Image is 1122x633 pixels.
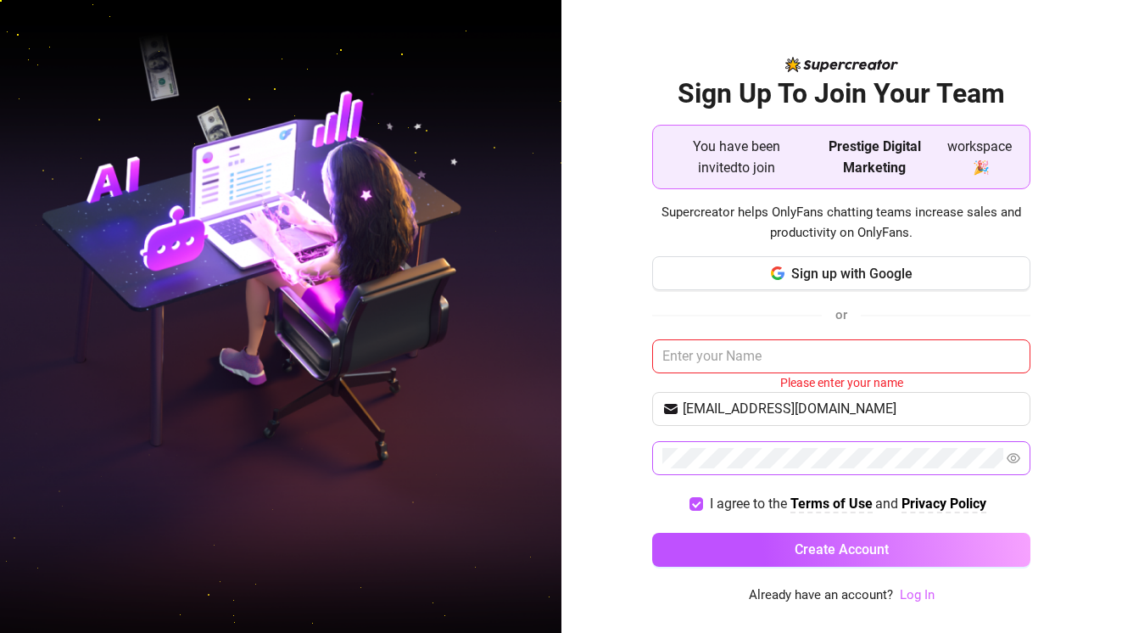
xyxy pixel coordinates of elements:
[667,136,806,178] span: You have been invited to join
[900,585,935,606] a: Log In
[683,399,1020,419] input: Your email
[652,203,1030,243] span: Supercreator helps OnlyFans chatting teams increase sales and productivity on OnlyFans.
[943,136,1016,178] span: workspace 🎉
[902,496,986,512] strong: Privacy Policy
[785,57,898,72] img: logo-BBDzfeDw.svg
[902,496,986,513] a: Privacy Policy
[875,496,902,512] span: and
[652,373,1030,392] div: Please enter your name
[829,138,921,176] strong: Prestige Digital Marketing
[652,256,1030,290] button: Sign up with Google
[790,496,873,513] a: Terms of Use
[710,496,790,512] span: I agree to the
[835,307,847,322] span: or
[652,76,1030,111] h2: Sign Up To Join Your Team
[791,266,913,282] span: Sign up with Google
[1007,451,1020,465] span: eye
[652,339,1030,373] input: Enter your Name
[790,496,873,512] strong: Terms of Use
[749,585,893,606] span: Already have an account?
[900,587,935,602] a: Log In
[795,541,889,557] span: Create Account
[652,533,1030,567] button: Create Account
